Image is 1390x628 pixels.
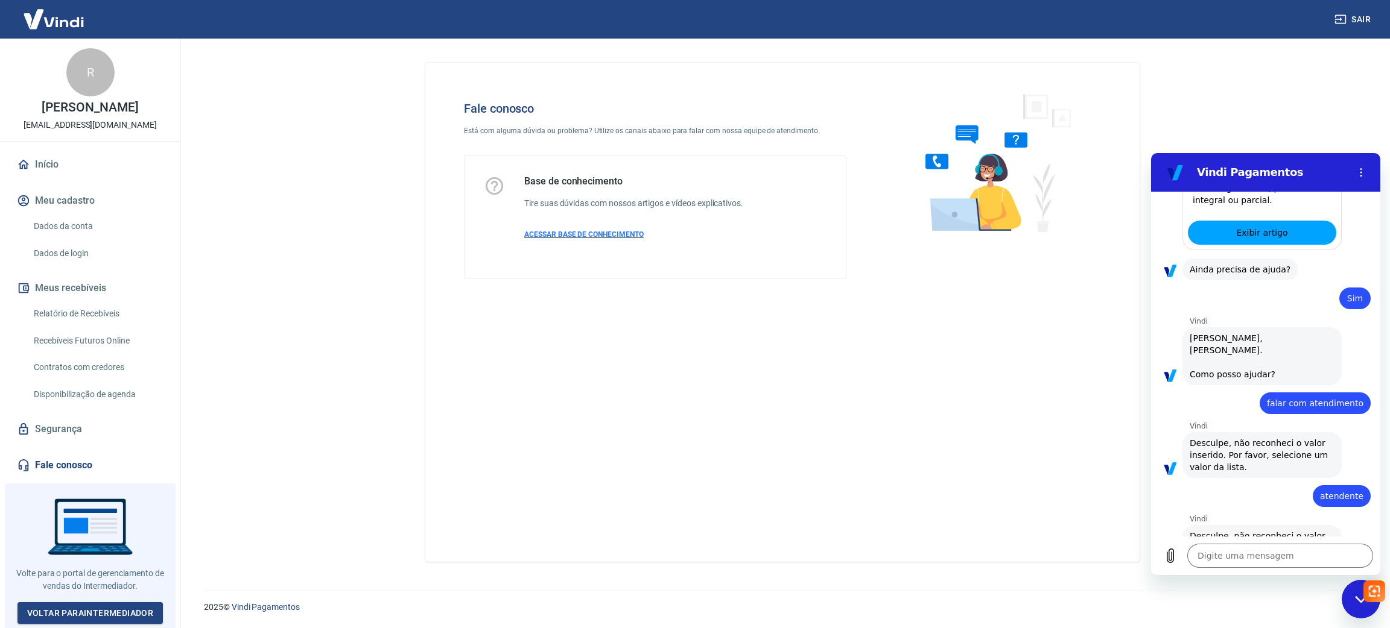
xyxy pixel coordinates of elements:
[901,82,1085,243] img: Fale conosco
[42,101,138,114] p: [PERSON_NAME]
[14,1,93,37] img: Vindi
[14,151,166,178] a: Início
[29,382,166,407] a: Disponibilização de agenda
[24,119,157,131] p: [EMAIL_ADDRESS][DOMAIN_NAME]
[14,187,166,214] button: Meu cadastro
[204,601,1361,614] p: 2025 ©
[464,125,846,136] p: Está com alguma dúvida ou problema? Utilize os canais abaixo para falar com nossa equipe de atend...
[1151,153,1380,575] iframe: Janela de mensagens
[66,48,115,96] div: R
[29,241,166,266] a: Dados de login
[524,197,743,210] h6: Tire suas dúvidas com nossos artigos e vídeos explicativos.
[524,175,743,187] h5: Base de conhecimento
[17,602,163,624] a: Voltar paraIntermediador
[1332,8,1376,31] button: Sair
[29,355,166,380] a: Contratos com credores
[1342,580,1380,618] iframe: Botão para abrir a janela de mensagens, conversa em andamento
[14,275,166,301] button: Meus recebíveis
[14,452,166,479] a: Fale conosco
[464,101,846,116] h4: Fale conosco
[232,602,300,612] a: Vindi Pagamentos
[29,301,166,326] a: Relatório de Recebíveis
[524,229,743,240] a: ACESSAR BASE DE CONHECIMENTO
[29,328,166,353] a: Recebíveis Futuros Online
[524,230,644,239] span: ACESSAR BASE DE CONHECIMENTO
[29,214,166,239] a: Dados da conta
[14,416,166,442] a: Segurança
